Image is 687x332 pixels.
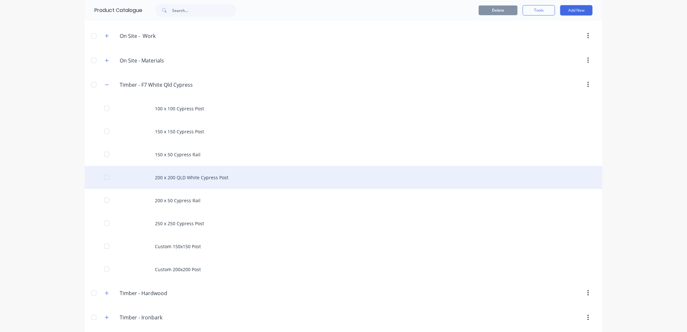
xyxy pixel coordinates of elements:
[85,120,602,143] div: 150 x 150 Cypress Post
[172,4,236,17] input: Search...
[120,57,196,64] input: Enter category name
[120,81,196,89] input: Enter category name
[560,5,593,16] button: Add New
[85,143,602,166] div: 150 x 50 Cypress Rail
[85,235,602,258] div: Custom 150x150 Post
[120,314,196,321] input: Enter category name
[85,166,602,189] div: 200 x 200 QLD White Cypress Post
[85,97,602,120] div: 100 x 100 Cypress Post
[85,189,602,212] div: 200 x 50 Cypress Rail
[85,212,602,235] div: 250 x 250 Cypress Post
[479,6,518,15] button: Delete
[120,32,196,40] input: Enter category name
[120,289,196,297] input: Enter category name
[85,258,602,281] div: Custom 200x200 Post
[523,5,555,16] button: Tools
